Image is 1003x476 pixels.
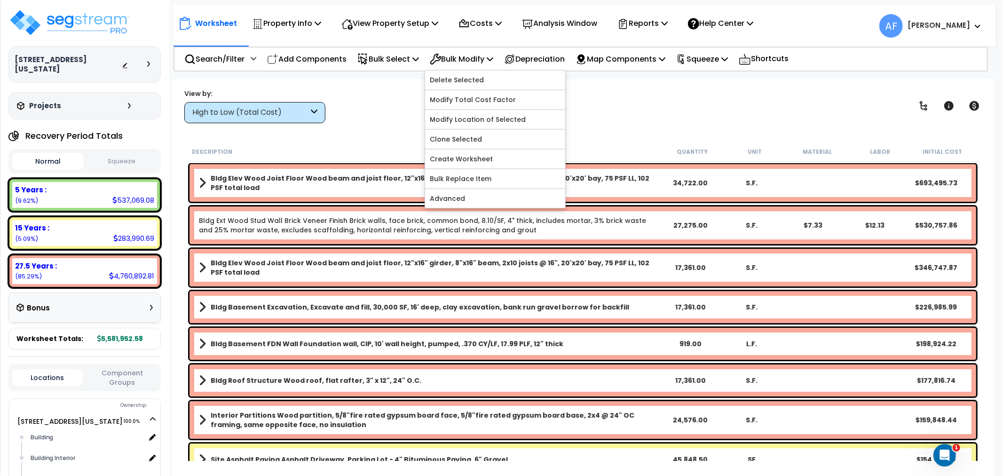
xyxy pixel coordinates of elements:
[267,53,347,65] p: Add Components
[211,258,660,277] b: Bldg Elev Wood Joist Floor Wood beam and joist floor, 12"x16" girder, 8"x16" beam, 2x10 joists @ ...
[721,339,782,349] div: L.F.
[660,178,721,188] div: 34,722.00
[522,17,597,30] p: Analysis Window
[905,302,967,312] div: $226,985.99
[199,216,660,235] a: Individual Item
[660,339,721,349] div: 919.00
[660,302,721,312] div: 17,361.00
[199,374,660,387] a: Assembly Title
[879,14,903,38] span: AF
[908,20,970,30] b: [PERSON_NAME]
[8,8,131,37] img: logo_pro_r.png
[112,195,154,205] div: 537,069.08
[933,444,956,467] iframe: Intercom live chat
[211,455,508,464] b: Site Asphalt Paving Asphalt Driveway, Parking Lot - 4" Bituminous Paving, 6" Gravel
[12,153,84,170] button: Normal
[211,174,660,192] b: Bldg Elev Wood Joist Floor Wood beam and joist floor, 12"x16" girder, 8"x16" beam, 2x10 joists @ ...
[499,48,570,70] div: Depreciation
[25,131,123,141] h4: Recovery Period Totals
[721,221,782,230] div: S.F.
[734,48,794,71] div: Shortcuts
[184,89,325,98] div: View by:
[430,53,493,65] p: Bulk Modify
[721,178,782,188] div: S.F.
[676,53,728,65] p: Squeeze
[192,148,232,156] small: Description
[199,453,660,466] a: Assembly Title
[425,169,565,188] a: Bulk Replace Item
[28,432,146,443] div: Building
[905,263,967,272] div: $346,747.87
[15,261,57,271] b: 27.5 Years :
[15,197,38,205] small: (9.62%)
[782,221,844,230] div: $7.33
[425,90,565,109] a: Modify Total Cost Factor
[660,415,721,425] div: 24,576.00
[721,376,782,385] div: S.F.
[748,148,762,156] small: Unit
[905,339,967,349] div: $198,924.22
[15,223,49,233] b: 15 Years :
[905,455,967,464] div: $154,546.91
[15,235,38,243] small: (5.09%)
[199,174,660,192] a: Assembly Title
[660,455,721,464] div: 45,848.50
[199,337,660,350] a: Assembly Title
[425,130,565,149] a: Clone Selected
[721,263,782,272] div: S.F.
[504,53,565,65] p: Depreciation
[15,272,42,280] small: (85.29%)
[123,416,148,427] span: 100.0%
[109,271,154,281] div: 4,760,892.81
[425,71,565,89] a: Delete Selected
[425,189,565,208] a: Advanced
[97,334,143,343] b: 5,581,952.58
[458,17,502,30] p: Costs
[252,17,321,30] p: Property Info
[721,302,782,312] div: S.F.
[192,107,308,118] div: High to Low (Total Cost)
[27,304,50,312] h3: Bonus
[425,110,565,129] a: Modify Location of Selected
[677,148,708,156] small: Quantity
[660,221,721,230] div: 27,275.00
[184,53,245,65] p: Search/Filter
[199,411,660,429] a: Assembly Title
[844,221,906,230] div: $12.13
[341,17,438,30] p: View Property Setup
[86,153,158,170] button: Squeeze
[28,400,160,411] div: Ownership
[15,185,47,195] b: 5 Years :
[953,444,960,452] span: 1
[262,48,352,70] div: Add Components
[211,339,563,349] b: Bldg Basement FDN Wall Foundation wall, CIP, 10' wall height, pumped, .370 CY/LF, 17.99 PLF, 12" ...
[660,376,721,385] div: 17,361.00
[576,53,665,65] p: Map Components
[905,415,967,425] div: $159,848.44
[721,415,782,425] div: S.F.
[905,376,967,385] div: $177,816.74
[195,17,237,30] p: Worksheet
[15,55,122,74] h3: [STREET_ADDRESS][US_STATE]
[211,376,421,385] b: Bldg Roof Structure Wood roof, flat rafter, 3" x 12", 24" O.C.
[870,148,890,156] small: Labor
[199,258,660,277] a: Assembly Title
[113,233,154,243] div: 283,990.69
[211,302,629,312] b: Bldg Basement Excavation, Excavate and fill, 30,000 SF, 16' deep, clay excavation, bank run grave...
[688,17,753,30] p: Help Center
[28,452,146,464] div: Building Interior
[617,17,668,30] p: Reports
[87,368,157,388] button: Component Groups
[199,301,660,314] a: Assembly Title
[923,148,962,156] small: Initial Cost
[16,334,83,343] span: Worksheet Totals:
[12,369,82,386] button: Locations
[905,221,967,230] div: $530,757.86
[721,455,782,464] div: SF
[803,148,832,156] small: Material
[739,52,789,66] p: Shortcuts
[211,411,660,429] b: Interior Partitions Wood partition, 5/8"fire rated gypsum board face, 5/8"fire rated gypsum board...
[357,53,419,65] p: Bulk Select
[29,101,61,111] h3: Projects
[425,150,565,168] a: Create Worksheet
